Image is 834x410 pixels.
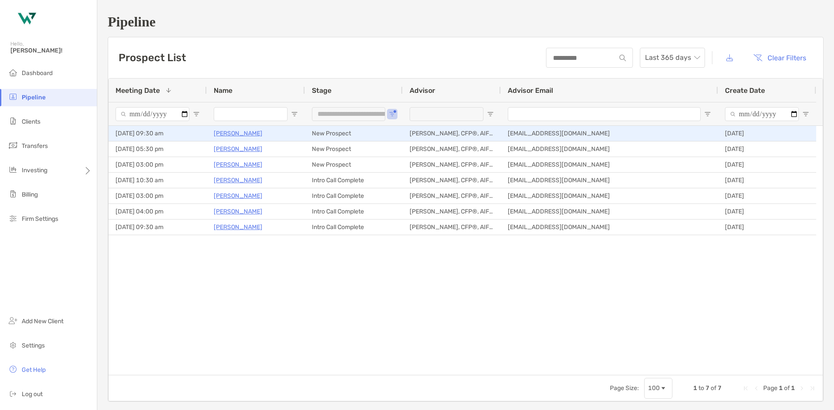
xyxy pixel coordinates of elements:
span: Dashboard [22,69,53,77]
div: [EMAIL_ADDRESS][DOMAIN_NAME] [501,157,718,172]
span: Investing [22,167,47,174]
div: [DATE] [718,220,816,235]
span: [PERSON_NAME]! [10,47,92,54]
div: [EMAIL_ADDRESS][DOMAIN_NAME] [501,204,718,219]
img: clients icon [8,116,18,126]
div: [DATE] 04:00 pm [109,204,207,219]
div: [EMAIL_ADDRESS][DOMAIN_NAME] [501,220,718,235]
img: firm-settings icon [8,213,18,223]
span: Log out [22,390,43,398]
span: Meeting Date [116,86,160,95]
span: to [698,384,704,392]
div: Page Size: [610,384,639,392]
div: [PERSON_NAME], CFP®, AIF®, CRPC [403,157,501,172]
button: Clear Filters [747,48,813,67]
span: Stage [312,86,331,95]
div: Intro Call Complete [305,204,403,219]
div: Last Page [809,385,816,392]
div: [EMAIL_ADDRESS][DOMAIN_NAME] [501,141,718,157]
img: add_new_client icon [8,315,18,326]
img: get-help icon [8,364,18,374]
div: New Prospect [305,126,403,141]
span: 7 [705,384,709,392]
h3: Prospect List [119,52,186,64]
div: [DATE] [718,157,816,172]
div: [DATE] [718,188,816,203]
img: billing icon [8,189,18,199]
div: [EMAIL_ADDRESS][DOMAIN_NAME] [501,126,718,141]
h1: Pipeline [108,14,824,30]
div: [PERSON_NAME], CFP®, AIF®, CPFA [403,188,501,203]
span: 1 [791,384,795,392]
div: [DATE] 05:30 pm [109,141,207,157]
div: [PERSON_NAME], CFP®, AIF®, CRPC [403,220,501,235]
div: [DATE] [718,141,816,157]
input: Create Date Filter Input [725,107,799,121]
div: [DATE] 03:00 pm [109,188,207,203]
a: [PERSON_NAME] [214,206,262,217]
img: pipeline icon [8,92,18,102]
a: [PERSON_NAME] [214,175,262,186]
span: Last 365 days [645,48,700,67]
div: [PERSON_NAME], CFP®, AIF®, CRPC [403,204,501,219]
input: Name Filter Input [214,107,288,121]
span: of [711,384,716,392]
img: input icon [619,55,626,61]
div: Intro Call Complete [305,173,403,188]
span: of [784,384,790,392]
input: Meeting Date Filter Input [116,107,189,121]
img: Zoe Logo [10,3,42,35]
img: transfers icon [8,140,18,151]
span: Name [214,86,232,95]
div: [DATE] 09:30 am [109,126,207,141]
span: 7 [718,384,721,392]
a: [PERSON_NAME] [214,144,262,154]
span: Transfers [22,142,48,150]
div: Page Size [644,378,672,399]
button: Open Filter Menu [704,111,711,118]
span: Get Help [22,366,46,374]
span: Page [763,384,778,392]
div: [PERSON_NAME], CFP®, AIF®, CRPC [403,126,501,141]
div: [DATE] 03:00 pm [109,157,207,172]
div: Next Page [798,385,805,392]
button: Open Filter Menu [389,111,396,118]
span: 1 [779,384,783,392]
div: [DATE] [718,204,816,219]
img: logout icon [8,388,18,399]
div: [EMAIL_ADDRESS][DOMAIN_NAME] [501,188,718,203]
span: Advisor [410,86,435,95]
div: First Page [742,385,749,392]
span: Create Date [725,86,765,95]
span: Clients [22,118,40,125]
div: [EMAIL_ADDRESS][DOMAIN_NAME] [501,173,718,188]
span: Advisor Email [508,86,553,95]
span: Settings [22,342,45,349]
button: Open Filter Menu [487,111,494,118]
img: dashboard icon [8,67,18,78]
span: Billing [22,191,38,198]
div: New Prospect [305,157,403,172]
button: Open Filter Menu [291,111,298,118]
a: [PERSON_NAME] [214,128,262,139]
a: [PERSON_NAME] [214,159,262,170]
p: [PERSON_NAME] [214,222,262,233]
button: Open Filter Menu [802,111,809,118]
img: settings icon [8,340,18,350]
div: Intro Call Complete [305,188,403,203]
div: New Prospect [305,141,403,157]
div: Previous Page [753,385,760,392]
span: Add New Client [22,318,63,325]
span: Pipeline [22,94,46,101]
div: [DATE] [718,126,816,141]
div: Intro Call Complete [305,220,403,235]
button: Open Filter Menu [193,111,200,118]
span: 1 [693,384,697,392]
a: [PERSON_NAME] [214,190,262,201]
div: [DATE] [718,173,816,188]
